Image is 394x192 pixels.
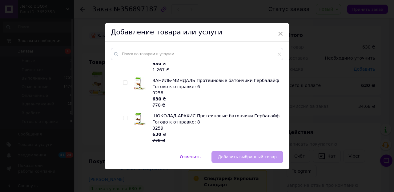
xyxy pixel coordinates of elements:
[152,96,161,101] b: 630
[152,126,163,131] span: 0259
[278,29,283,39] span: ×
[105,23,289,42] div: Добавление товара или услуги
[152,96,280,108] div: ₴
[152,84,280,90] div: Готово к отправке: 6
[152,90,163,95] span: 0258
[152,61,280,73] div: ₴
[152,61,161,66] b: 930
[173,151,207,163] button: Отменить
[152,132,161,137] b: 630
[152,138,165,143] span: 770 ₴
[152,119,280,125] div: Готово к отправке: 8
[152,113,279,118] span: ШОКОЛАД-АРАХИС Протеиновые батончики Гербалайф
[134,113,146,125] img: ШОКОЛАД-АРАХИС Протеиновые батончики Гербалайф
[152,67,169,72] span: 1 267 ₴
[180,155,201,159] span: Отменить
[152,103,165,108] span: 770 ₴
[152,131,280,143] div: ₴
[152,78,279,83] span: ВАНИЛЬ-МИНДАЛЬ Протеиновые батончики Гербалайф
[111,48,283,60] input: Поиск по товарам и услугам
[134,77,146,90] img: ВАНИЛЬ-МИНДАЛЬ Протеиновые батончики Гербалайф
